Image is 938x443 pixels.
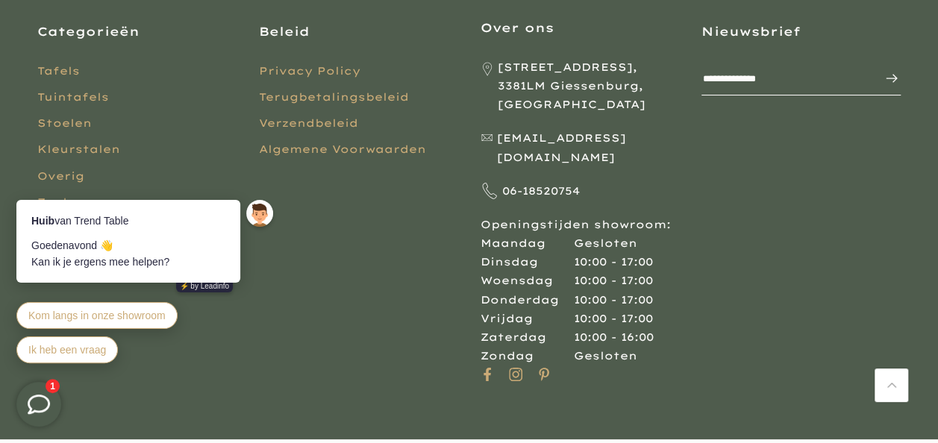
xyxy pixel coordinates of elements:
[27,181,164,193] span: Kom langs in onze showroom
[481,253,574,271] div: Dinsdag
[574,347,637,365] div: Gesloten
[498,58,679,115] span: [STREET_ADDRESS], 3381LM Giessenburg, [GEOGRAPHIC_DATA]
[1,128,293,382] iframe: bot-iframe
[259,64,360,78] a: Privacy Policy
[259,142,426,156] a: Algemene Voorwaarden
[15,208,116,235] button: Ik heb een vraag
[259,90,409,104] a: Terugbetalingsbeleid
[875,368,908,402] a: Terug naar boven
[1,367,76,442] iframe: toggle-frame
[701,23,901,40] h3: Nieuwsbrief
[502,182,580,201] span: 06-18520754
[574,310,653,328] div: 10:00 - 17:00
[481,310,574,328] div: Vrijdag
[574,234,637,253] div: Gesloten
[15,174,176,201] button: Kom langs in onze showroom
[481,347,574,365] div: Zondag
[574,271,653,290] div: 10:00 - 17:00
[37,90,109,104] a: Tuintafels
[509,365,522,383] a: Volg op Instagram
[481,365,494,383] a: Volg op Facebook
[481,271,574,290] div: Woensdag
[574,328,654,347] div: 10:00 - 16:00
[481,291,574,310] div: Donderdag
[27,216,104,227] span: Ik heb een vraag
[37,116,92,130] a: Stoelen
[481,19,680,36] h3: Over ons
[481,58,680,366] div: Openingstijden showroom:
[481,328,574,347] div: Zaterdag
[259,23,458,40] h3: Beleid
[481,234,574,253] div: Maandag
[259,116,358,130] a: Verzendbeleid
[37,23,237,40] h3: Categorieën
[574,291,653,310] div: 10:00 - 17:00
[175,152,232,164] a: ⚡️ by Leadinfo
[869,63,899,93] button: Inschrijven
[537,365,551,383] a: Volg op Pinterest
[574,253,653,271] div: 10:00 - 17:00
[37,64,80,78] a: Tafels
[869,69,899,87] span: Inschrijven
[497,129,679,166] span: [EMAIL_ADDRESS][DOMAIN_NAME]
